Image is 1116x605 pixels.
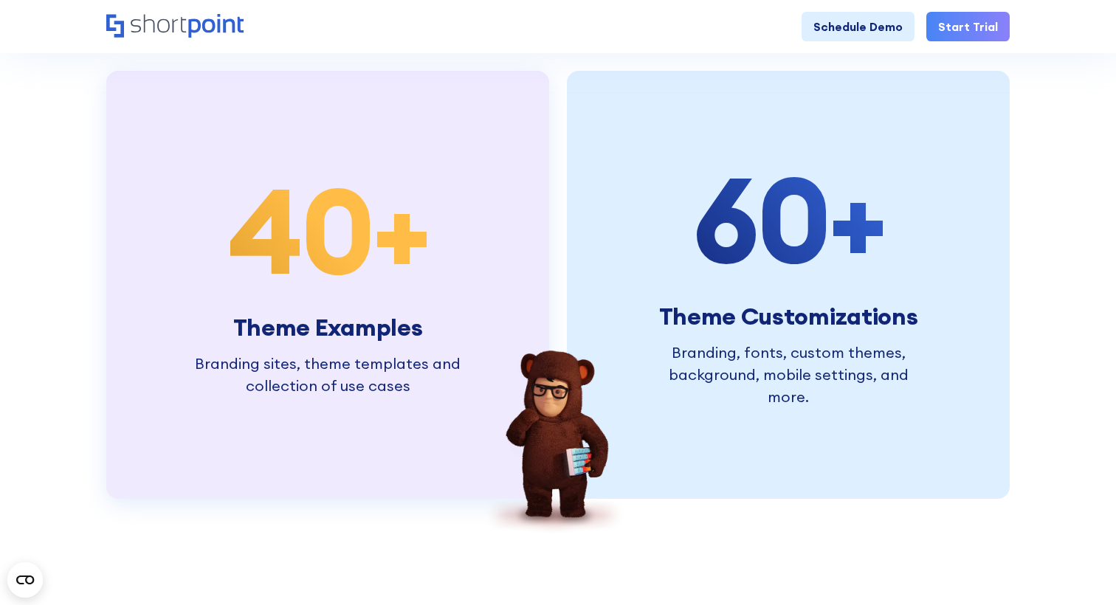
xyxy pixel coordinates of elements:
a: Start Trial [926,12,1010,41]
a: Home [106,14,244,39]
a: 60+Theme CustomizationsBranding, fonts, custom themes, background, mobile settings, and more. [567,71,1010,499]
button: Open CMP widget [7,562,43,598]
a: Schedule Demo [802,12,914,41]
h3: Theme Customizations [648,302,929,330]
iframe: Chat Widget [1042,534,1116,605]
span: 40 [228,156,372,305]
div: + [648,161,929,279]
p: Branding, fonts, custom themes, background, mobile settings, and more. [648,342,929,408]
h3: Theme Examples [187,314,468,341]
p: Branding sites, theme templates and collection of use cases [187,353,468,397]
span: 60 [693,145,828,294]
a: 40+Theme ExamplesBranding sites, theme templates and collection of use cases [106,71,549,499]
div: + [187,172,468,290]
